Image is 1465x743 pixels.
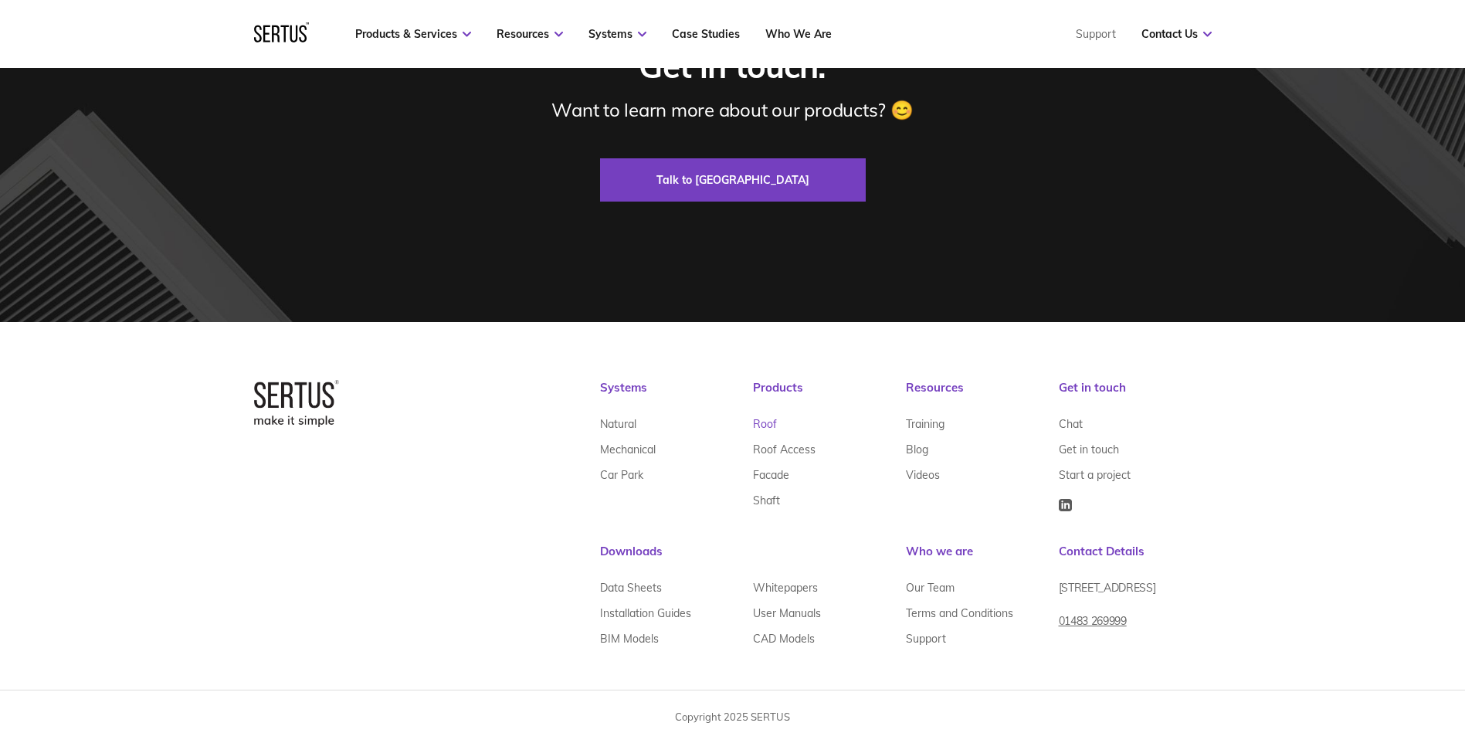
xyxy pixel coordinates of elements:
[1059,544,1212,575] div: Contact Details
[600,626,659,651] a: BIM Models
[1141,27,1212,41] a: Contact Us
[600,600,691,626] a: Installation Guides
[600,380,753,411] div: Systems
[254,380,339,426] img: logo-box-2bec1e6d7ed5feb70a4f09a85fa1bbdd.png
[1059,380,1212,411] div: Get in touch
[753,487,780,513] a: Shaft
[906,436,928,462] a: Blog
[497,27,563,41] a: Resources
[753,575,818,600] a: Whitepapers
[906,380,1059,411] div: Resources
[906,411,944,436] a: Training
[1388,669,1465,743] iframe: Chat Widget
[906,544,1059,575] div: Who we are
[765,27,832,41] a: Who We Are
[753,626,815,651] a: CAD Models
[753,462,789,487] a: Facade
[1059,499,1072,511] img: Icon
[1059,462,1131,487] a: Start a project
[600,158,866,202] a: Talk to [GEOGRAPHIC_DATA]
[906,575,955,600] a: Our Team
[600,436,656,462] a: Mechanical
[355,27,471,41] a: Products & Services
[600,462,643,487] a: Car Park
[906,462,940,487] a: Videos
[600,411,636,436] a: Natural
[753,380,906,411] div: Products
[600,575,662,600] a: Data Sheets
[906,600,1013,626] a: Terms and Conditions
[753,436,816,462] a: Roof Access
[672,27,740,41] a: Case Studies
[600,544,906,575] div: Downloads
[753,411,777,436] a: Roof
[753,600,821,626] a: User Manuals
[1076,27,1116,41] a: Support
[1059,608,1127,646] a: 01483 269999
[551,98,913,121] div: Want to learn more about our products? 😊
[588,27,646,41] a: Systems
[1059,436,1119,462] a: Get in touch
[1059,411,1083,436] a: Chat
[906,626,946,651] a: Support
[1059,581,1156,595] span: [STREET_ADDRESS]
